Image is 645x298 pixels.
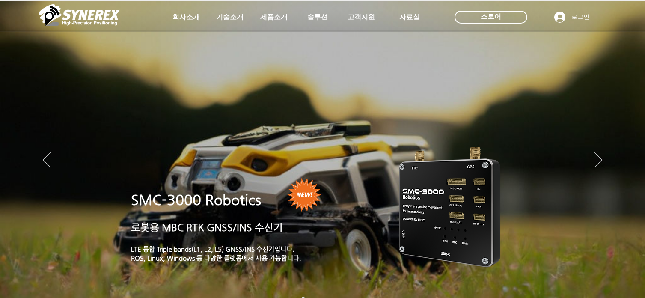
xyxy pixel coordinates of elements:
img: KakaoTalk_20241224_155801212.png [387,134,513,277]
a: 솔루션 [296,9,339,26]
a: 고객지원 [340,9,383,26]
a: SMC-3000 Robotics [131,192,261,208]
button: 로그인 [548,9,595,25]
span: 고객지원 [348,13,375,22]
span: 자료실 [399,13,420,22]
button: 다음 [594,152,602,169]
span: 솔루션 [307,13,328,22]
span: 스토어 [481,12,501,21]
span: 회사소개 [172,13,200,22]
a: ROS, Linux, Windows 등 다양한 플랫폼에서 사용 가능합니다. [131,254,301,262]
span: 기술소개 [216,13,244,22]
img: 씨너렉스_White_simbol_대지 1.png [39,2,120,28]
div: 스토어 [455,11,527,24]
a: 회사소개 [165,9,208,26]
span: 제품소개 [260,13,288,22]
a: 기술소개 [208,9,251,26]
a: LTE 통합 Triple bands(L1, L2, L5) GNSS/INS 수신기입니다. [131,245,294,253]
a: 자료실 [388,9,431,26]
button: 이전 [43,152,51,169]
a: 제품소개 [253,9,295,26]
a: 로봇용 MBC RTK GNSS/INS 수신기 [131,222,283,233]
span: 로그인 [568,13,592,21]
